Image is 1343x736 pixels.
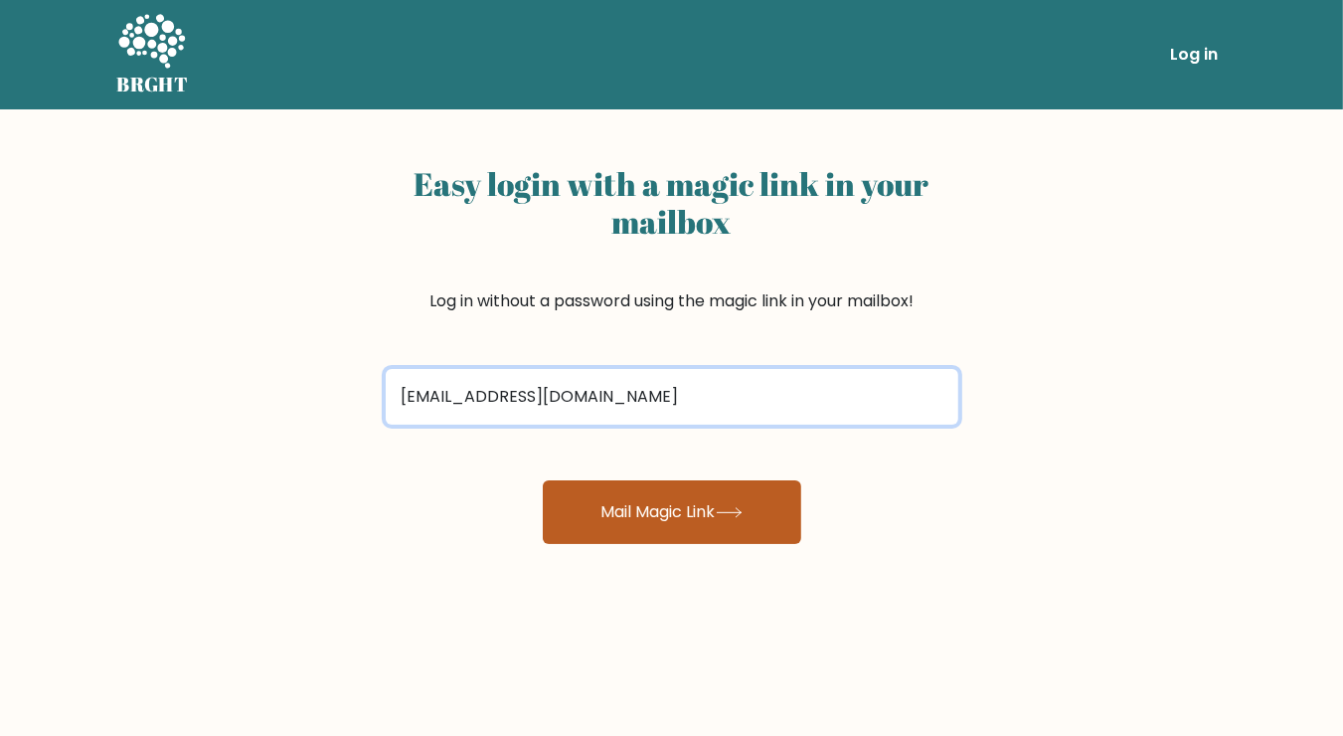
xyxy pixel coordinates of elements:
h5: BRGHT [117,73,189,96]
div: Log in without a password using the magic link in your mailbox! [386,157,958,361]
a: Log in [1163,35,1227,75]
input: Email [386,369,958,425]
h2: Easy login with a magic link in your mailbox [386,165,958,242]
a: BRGHT [117,8,189,101]
button: Mail Magic Link [543,480,801,544]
